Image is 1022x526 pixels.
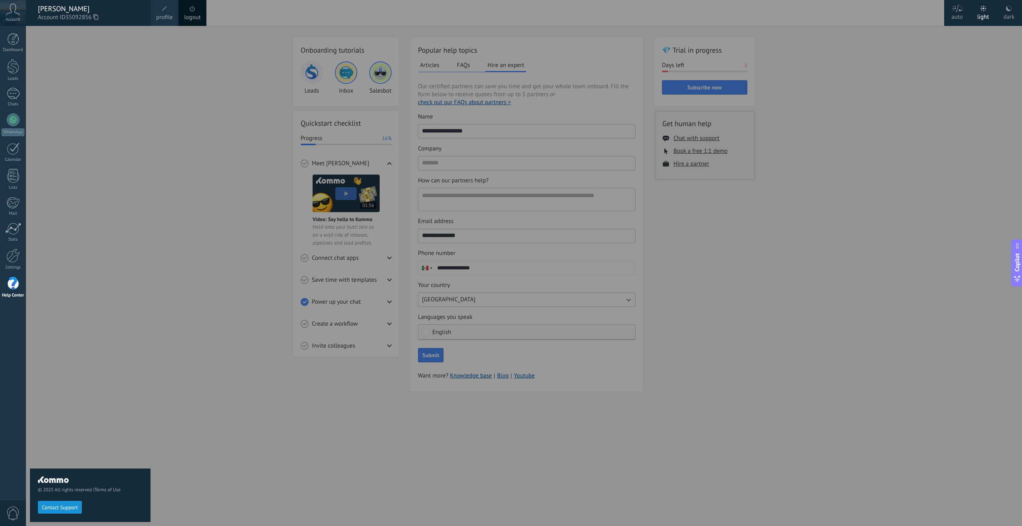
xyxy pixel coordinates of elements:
[2,185,25,190] div: Lists
[1004,5,1015,26] div: dark
[977,5,989,26] div: light
[38,501,82,514] button: Contact Support
[2,237,25,242] div: Stats
[2,47,25,53] div: Dashboard
[2,211,25,216] div: Mail
[38,4,143,13] div: [PERSON_NAME]
[2,157,25,162] div: Calendar
[94,487,121,493] a: Terms of Use
[38,487,143,493] span: © 2025 All rights reserved |
[1013,253,1021,272] span: Copilot
[42,505,78,510] span: Contact Support
[38,504,82,510] a: Contact Support
[65,13,98,22] span: 35092856
[6,17,20,22] span: Account
[2,265,25,270] div: Settings
[2,102,25,107] div: Chats
[951,5,963,26] div: auto
[156,13,172,22] span: profile
[2,76,25,81] div: Leads
[184,13,201,22] a: logout
[2,293,25,298] div: Help Center
[38,13,143,22] span: Account ID
[2,129,24,136] div: WhatsApp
